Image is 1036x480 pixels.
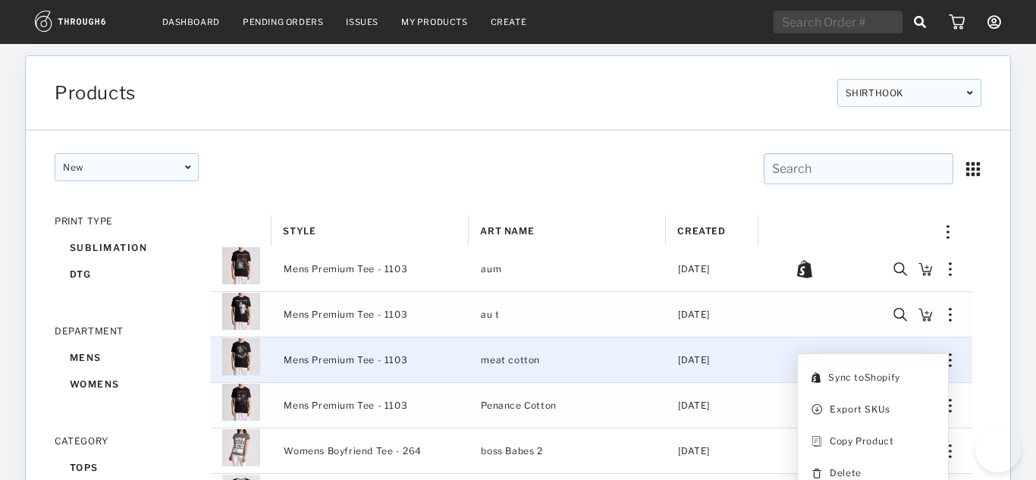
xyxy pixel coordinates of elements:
[893,262,907,276] img: icon_search.981774d6.svg
[812,404,822,415] img: icon_button_download.25f86ee2.svg
[975,427,1021,472] iframe: Help Scout Beacon - Open
[55,344,199,371] div: mens
[678,259,710,279] span: [DATE]
[222,246,260,284] img: 110226_Thumb_eebdb9a9376343c6a965caf4e041fe89-10226-.png
[284,441,422,461] span: Womens Boyfriend Tee - 264
[284,350,407,370] span: Mens Premium Tee - 1103
[55,371,199,397] div: womens
[211,428,972,474] div: Press SPACE to select this row.
[284,396,407,416] span: Mens Premium Tee - 1103
[965,161,981,177] img: icon_grid.a00f4c4d.svg
[211,383,972,428] div: Press SPACE to select this row.
[481,338,657,381] span: meat cotton
[222,337,260,375] img: 110226_Thumb_8125ad09e3c749c3a7ee844c9eceaa98-10226-.png
[481,429,657,472] span: boss Babes 2
[55,215,199,227] div: PRINT TYPE
[222,292,260,330] img: 110226_Thumb_af74d9ebec564a3fa9c08b3c43ead004-10226-.png
[764,153,953,184] input: Search
[211,292,972,337] div: Press SPACE to select this row.
[949,353,952,367] img: meatball_vertical.0c7b41df.svg
[893,308,907,322] img: icon_search.981774d6.svg
[837,79,981,107] div: SHIRTHOOK
[949,14,965,30] img: icon_cart.dab5cea1.svg
[949,262,952,276] img: meatball_vertical.0c7b41df.svg
[812,436,822,447] img: icon-copy.de39048c.svg
[211,246,972,292] div: Press SPACE to select this row.
[949,399,952,413] img: meatball_vertical.0c7b41df.svg
[211,337,972,383] div: Press SPACE to deselect this row.
[812,468,822,478] img: icon_delete_bw.a51fc19f.svg
[162,17,220,27] a: Dashboard
[678,441,710,461] span: [DATE]
[491,17,527,27] a: Create
[35,11,140,32] img: logo.1c10ca64.svg
[918,262,932,276] img: icon_add_to_cart.3722cea2.svg
[55,82,136,104] span: Products
[283,225,316,237] span: Style
[678,305,710,325] span: [DATE]
[480,225,534,237] span: Art Name
[346,17,378,27] a: Issues
[284,259,407,279] span: Mens Premium Tee - 1103
[918,308,932,322] img: icon_add_to_cart.3722cea2.svg
[243,17,323,27] a: Pending Orders
[949,308,952,322] img: meatball_vertical.0c7b41df.svg
[677,225,725,237] span: Created
[481,384,657,427] span: Penance Cotton
[284,305,407,325] span: Mens Premium Tee - 1103
[774,11,903,33] input: Search Order #
[55,325,199,337] div: DEPARTMENT
[830,400,890,419] div: Export SKUs
[401,17,468,27] a: My Products
[55,153,199,181] div: New
[678,396,710,416] span: [DATE]
[678,350,710,370] span: [DATE]
[935,225,961,239] img: meatball_vertical.0c7b41df.svg
[55,435,199,447] div: CATEGORY
[222,428,260,466] img: 110226_Thumb_82c9af7f19654c02aafd360420bdf65b-10226-.png
[55,234,199,261] div: sublimation
[797,260,813,278] img: icon_shopify_bw.0ed37217.svg
[830,431,893,451] div: Copy Product
[949,444,952,458] img: meatball_vertical.0c7b41df.svg
[481,247,657,290] span: aum
[481,293,657,336] span: au t
[812,372,821,383] img: icon_shopify_bw.0ed37217.svg
[222,383,260,421] img: 110226_Thumb_5d731aa2eee34c0191b8347c597a6da6-10226-.png
[55,261,199,287] div: dtg
[828,368,899,387] div: Sync to Shopify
